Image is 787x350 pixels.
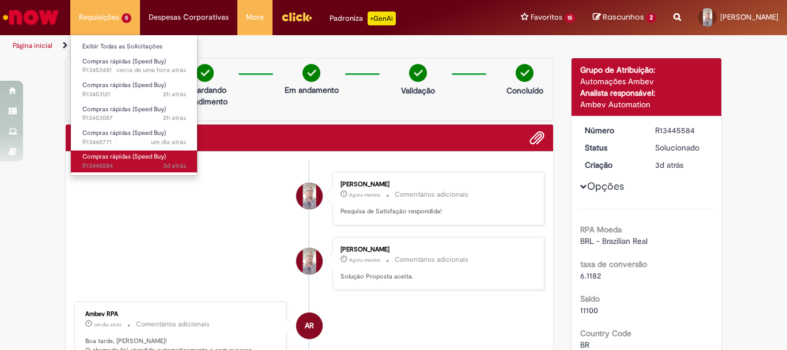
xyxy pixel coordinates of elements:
span: R13445584 [82,161,186,171]
a: Aberto R13448771 : Compras rápidas (Speed Buy) [71,127,198,148]
span: Rascunhos [603,12,644,22]
span: Agora mesmo [349,257,380,264]
time: 25/08/2025 16:50:29 [655,160,683,170]
small: Comentários adicionais [395,255,468,265]
p: Em andamento [285,84,339,96]
span: Favoritos [531,12,562,23]
span: Compras rápidas (Speed Buy) [82,152,166,161]
span: um dia atrás [94,321,122,328]
span: Agora mesmo [349,191,380,198]
a: Rascunhos [593,12,656,23]
div: Ambev RPA [85,311,277,318]
button: Adicionar anexos [529,130,544,145]
span: Compras rápidas (Speed Buy) [82,57,166,66]
time: 25/08/2025 16:50:31 [163,161,186,170]
small: Comentários adicionais [136,319,210,329]
div: Automações Ambev [580,76,713,87]
img: check-circle-green.png [302,64,320,82]
span: 2 [646,13,656,23]
div: Solucionado [655,142,709,153]
a: Exibir Todas as Solicitações [71,40,198,53]
p: Validação [401,85,435,96]
span: Compras rápidas (Speed Buy) [82,129,166,137]
span: R13453481 [82,66,186,75]
ul: Trilhas de página [9,35,516,57]
span: 2h atrás [163,114,186,122]
dt: Status [576,142,647,153]
span: R13453087 [82,114,186,123]
div: Fabiano Dos Santos Alves [296,183,323,209]
span: BRL - Brazilian Real [580,236,648,246]
time: 27/08/2025 17:02:47 [349,191,380,198]
a: Aberto R13445584 : Compras rápidas (Speed Buy) [71,150,198,172]
span: 5 [122,13,131,23]
span: um dia atrás [151,138,186,146]
span: BR [580,340,589,350]
div: Analista responsável: [580,87,713,99]
span: Compras rápidas (Speed Buy) [82,81,166,89]
span: [PERSON_NAME] [720,12,778,22]
img: check-circle-green.png [409,64,427,82]
p: Solução Proposta aceita. [340,272,532,281]
div: Grupo de Atribuição: [580,64,713,76]
span: R13453121 [82,90,186,99]
span: 11100 [580,305,598,315]
div: Ambev RPA [296,313,323,339]
span: 3d atrás [655,160,683,170]
b: Country Code [580,328,631,338]
ul: Requisições [70,35,198,176]
img: check-circle-green.png [196,64,214,82]
div: 25/08/2025 16:50:29 [655,159,709,171]
span: R13448771 [82,138,186,147]
div: Fabiano Dos Santos Alves [296,248,323,274]
span: cerca de uma hora atrás [116,66,186,74]
time: 27/08/2025 15:17:15 [163,114,186,122]
span: 15 [565,13,576,23]
p: Pesquisa de Satisfação respondida! [340,207,532,216]
a: Aberto R13453121 : Compras rápidas (Speed Buy) [71,79,198,100]
time: 27/08/2025 17:02:34 [349,257,380,264]
span: 3d atrás [163,161,186,170]
span: Requisições [79,12,119,23]
span: 2h atrás [163,90,186,99]
b: Saldo [580,293,600,304]
span: AR [305,312,314,340]
a: Aberto R13453087 : Compras rápidas (Speed Buy) [71,103,198,125]
p: Aguardando atendimento [177,84,233,107]
span: Despesas Corporativas [149,12,229,23]
p: +GenAi [368,12,396,25]
div: [PERSON_NAME] [340,246,532,253]
span: Compras rápidas (Speed Buy) [82,105,166,114]
span: 6.1182 [580,270,601,281]
img: click_logo_yellow_360x200.png [281,8,312,25]
div: Ambev Automation [580,99,713,110]
div: Padroniza [330,12,396,25]
a: Página inicial [13,41,52,50]
div: R13445584 [655,125,709,136]
img: check-circle-green.png [516,64,534,82]
dt: Número [576,125,647,136]
b: RPA Moeda [580,224,622,235]
time: 27/08/2025 15:22:48 [163,90,186,99]
time: 26/08/2025 15:30:31 [94,321,122,328]
b: taxa de conversão [580,259,647,269]
small: Comentários adicionais [395,190,468,200]
span: More [246,12,264,23]
time: 26/08/2025 14:43:47 [151,138,186,146]
dt: Criação [576,159,647,171]
img: ServiceNow [1,6,60,29]
a: Aberto R13453481 : Compras rápidas (Speed Buy) [71,55,198,77]
p: Concluído [506,85,543,96]
div: [PERSON_NAME] [340,181,532,188]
